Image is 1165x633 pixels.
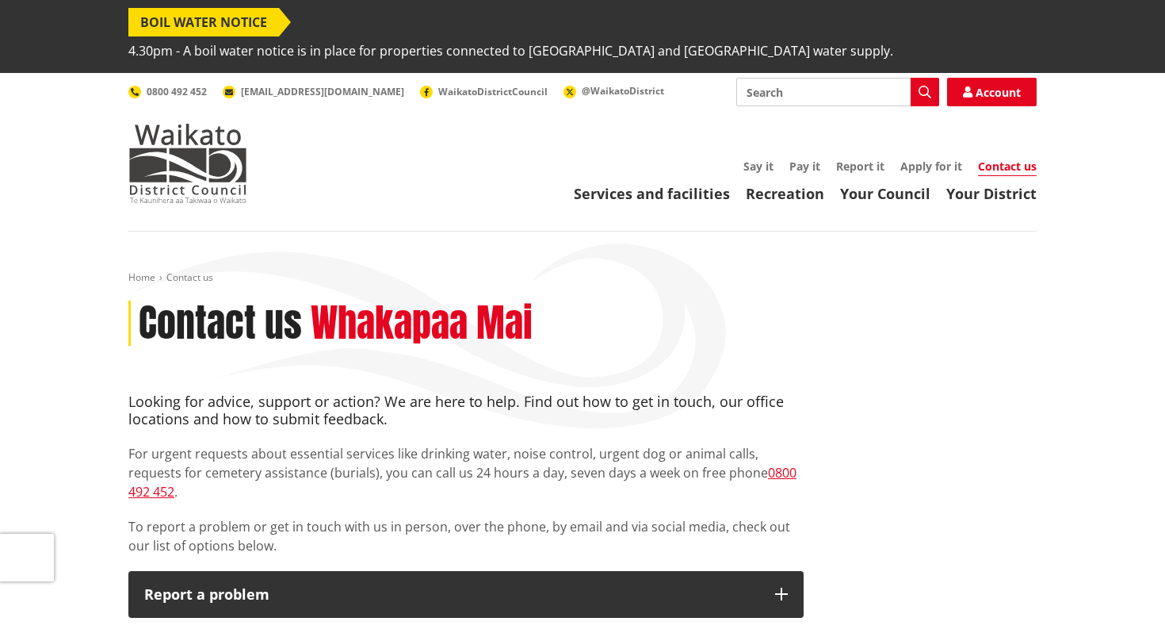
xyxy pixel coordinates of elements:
[743,159,773,174] a: Say it
[900,159,962,174] a: Apply for it
[946,184,1037,203] a: Your District
[144,587,759,603] p: Report a problem
[128,571,804,619] button: Report a problem
[128,517,804,555] p: To report a problem or get in touch with us in person, over the phone, by email and via social me...
[840,184,930,203] a: Your Council
[223,85,404,98] a: [EMAIL_ADDRESS][DOMAIN_NAME]
[947,78,1037,106] a: Account
[241,85,404,98] span: [EMAIL_ADDRESS][DOMAIN_NAME]
[128,444,804,501] p: For urgent requests about essential services like drinking water, noise control, urgent dog or an...
[128,271,1037,285] nav: breadcrumb
[128,393,804,428] h4: Looking for advice, support or action? We are here to help. Find out how to get in touch, our off...
[128,464,796,501] a: 0800 492 452
[166,270,213,284] span: Contact us
[563,84,664,98] a: @WaikatoDistrict
[128,8,279,36] span: BOIL WATER NOTICE
[139,301,302,347] h1: Contact us
[128,124,247,203] img: Waikato District Council - Te Kaunihera aa Takiwaa o Waikato
[736,78,939,106] input: Search input
[746,184,824,203] a: Recreation
[438,85,548,98] span: WaikatoDistrictCouncil
[128,85,207,98] a: 0800 492 452
[978,159,1037,176] a: Contact us
[128,270,155,284] a: Home
[582,84,664,98] span: @WaikatoDistrict
[789,159,820,174] a: Pay it
[128,36,893,65] span: 4.30pm - A boil water notice is in place for properties connected to [GEOGRAPHIC_DATA] and [GEOGR...
[836,159,884,174] a: Report it
[311,301,533,347] h2: Whakapaa Mai
[147,85,207,98] span: 0800 492 452
[574,184,730,203] a: Services and facilities
[420,85,548,98] a: WaikatoDistrictCouncil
